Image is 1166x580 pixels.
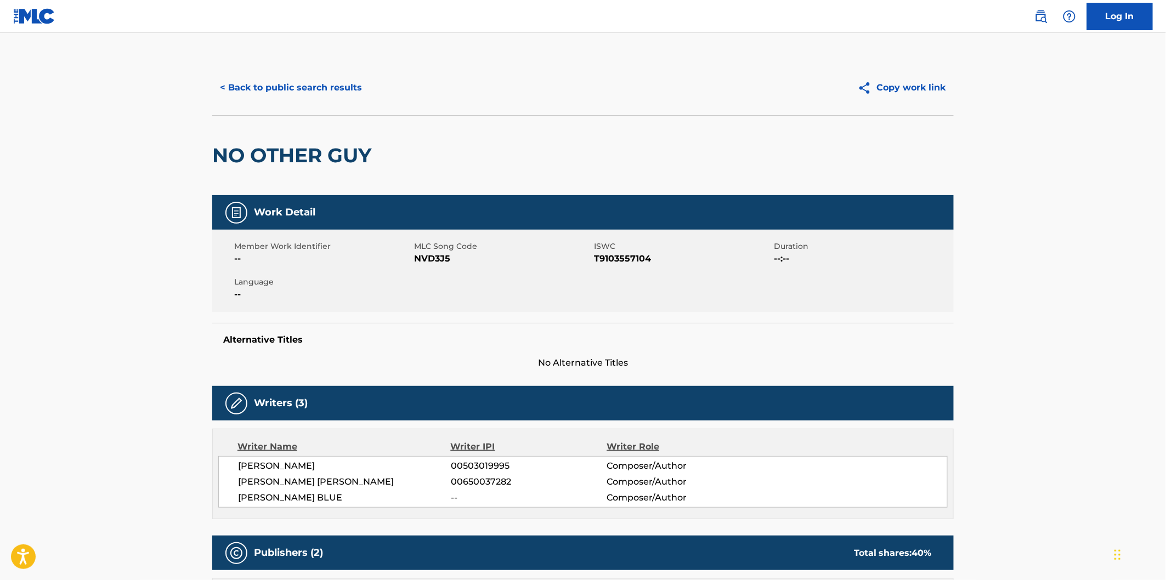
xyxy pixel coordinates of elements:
h5: Publishers (2) [254,547,323,559]
img: search [1034,10,1048,23]
span: [PERSON_NAME] BLUE [238,491,451,504]
div: Writer IPI [451,440,607,453]
span: Language [234,276,411,288]
img: help [1063,10,1076,23]
span: 00650037282 [451,475,607,488]
span: -- [234,252,411,265]
span: NVD3J5 [414,252,591,265]
div: Total shares: [854,547,932,560]
span: 00503019995 [451,459,607,473]
a: Public Search [1030,5,1052,27]
img: Writers [230,397,243,410]
div: Help [1059,5,1080,27]
span: 40 % [912,548,932,558]
img: Publishers [230,547,243,560]
h5: Writers (3) [254,397,308,410]
span: MLC Song Code [414,241,591,252]
span: No Alternative Titles [212,356,954,369]
h5: Alternative Titles [223,334,943,345]
span: Duration [774,241,951,252]
span: Composer/Author [607,475,749,488]
span: --:-- [774,252,951,265]
button: < Back to public search results [212,74,370,101]
span: Member Work Identifier [234,241,411,252]
h5: Work Detail [254,206,315,219]
img: Copy work link [858,81,877,95]
a: Log In [1087,3,1153,30]
img: Work Detail [230,206,243,219]
span: T9103557104 [594,252,771,265]
span: ISWC [594,241,771,252]
div: Writer Name [237,440,451,453]
button: Copy work link [850,74,954,101]
iframe: Chat Widget [1111,527,1166,580]
span: [PERSON_NAME] [PERSON_NAME] [238,475,451,488]
span: [PERSON_NAME] [238,459,451,473]
h2: NO OTHER GUY [212,143,377,168]
div: Drag [1114,538,1121,571]
span: -- [451,491,607,504]
div: Writer Role [607,440,749,453]
span: Composer/Author [607,491,749,504]
img: MLC Logo [13,8,55,24]
span: -- [234,288,411,301]
span: Composer/Author [607,459,749,473]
